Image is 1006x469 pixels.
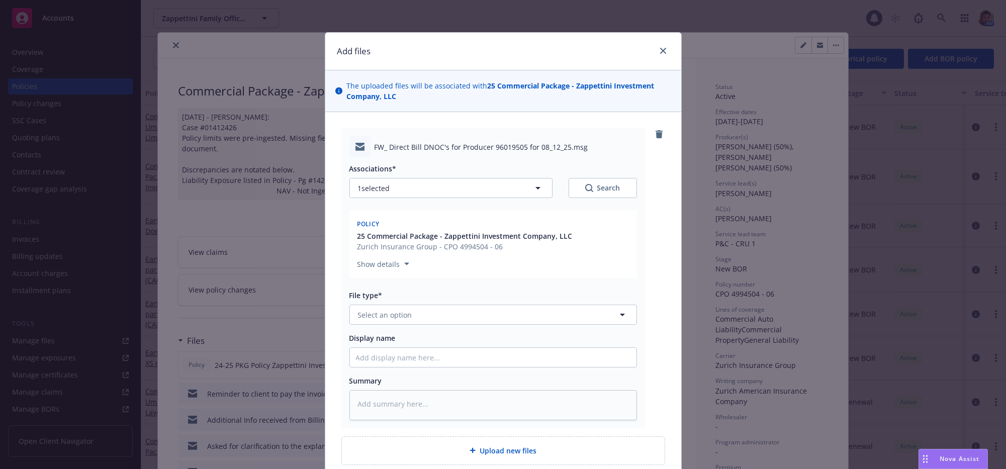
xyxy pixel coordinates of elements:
input: Add display name here... [350,348,636,367]
div: Upload new files [341,436,665,465]
span: Summary [349,376,382,386]
button: Nova Assist [919,449,988,469]
span: Upload new files [480,445,536,456]
div: Drag to move [919,449,932,468]
span: Nova Assist [940,454,979,463]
